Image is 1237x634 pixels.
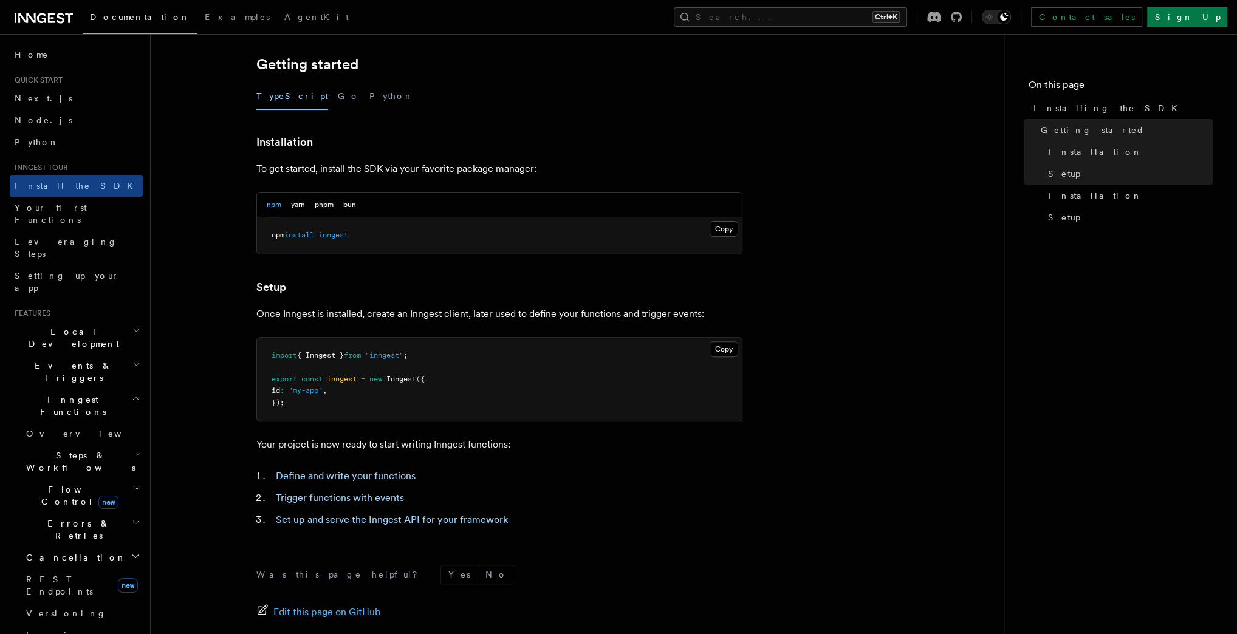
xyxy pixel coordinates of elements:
[15,271,119,293] span: Setting up your app
[21,551,126,564] span: Cancellation
[277,4,356,33] a: AgentKit
[1029,78,1213,97] h4: On this page
[280,386,284,395] span: :
[26,429,151,438] span: Overview
[10,197,143,231] a: Your first Functions
[256,160,742,177] p: To get started, install the SDK via your favorite package manager:
[416,375,425,383] span: ({
[710,341,738,357] button: Copy
[21,449,135,474] span: Steps & Workflows
[344,351,361,360] span: from
[21,602,143,624] a: Versioning
[276,514,508,525] a: Set up and serve the Inngest API for your framework
[10,308,50,318] span: Features
[369,375,382,383] span: new
[256,305,742,322] p: Once Inngest is installed, create an Inngest client, later used to define your functions and trig...
[15,49,49,61] span: Home
[297,351,344,360] span: { Inngest }
[256,83,328,110] button: TypeScript
[256,604,381,621] a: Edit this page on GitHub
[272,386,280,395] span: id
[256,568,426,581] p: Was this page helpful?
[276,492,404,503] a: Trigger functions with events
[872,11,900,23] kbd: Ctrl+K
[10,389,143,423] button: Inngest Functions
[10,326,132,350] span: Local Development
[10,109,143,131] a: Node.js
[272,351,297,360] span: import
[1043,206,1213,228] a: Setup
[10,87,143,109] a: Next.js
[10,321,143,355] button: Local Development
[10,265,143,299] a: Setting up your app
[15,115,72,125] span: Node.js
[982,10,1011,24] button: Toggle dark mode
[1036,119,1213,141] a: Getting started
[267,193,281,217] button: npm
[1147,7,1227,27] a: Sign Up
[21,483,134,508] span: Flow Control
[10,131,143,153] a: Python
[10,355,143,389] button: Events & Triggers
[284,231,314,239] span: install
[10,360,132,384] span: Events & Triggers
[272,398,284,407] span: });
[15,137,59,147] span: Python
[21,479,143,513] button: Flow Controlnew
[1033,102,1185,114] span: Installing the SDK
[15,203,87,225] span: Your first Functions
[361,375,365,383] span: =
[323,386,327,395] span: ,
[1043,185,1213,206] a: Installation
[10,44,143,66] a: Home
[343,193,356,217] button: bun
[1041,124,1145,136] span: Getting started
[315,193,334,217] button: pnpm
[90,12,190,22] span: Documentation
[21,445,143,479] button: Steps & Workflows
[21,423,143,445] a: Overview
[10,231,143,265] a: Leveraging Steps
[318,231,348,239] span: inngest
[291,193,305,217] button: yarn
[674,7,907,27] button: Search...Ctrl+K
[1029,97,1213,119] a: Installing the SDK
[369,83,414,110] button: Python
[21,513,143,547] button: Errors & Retries
[21,517,132,542] span: Errors & Retries
[273,604,381,621] span: Edit this page on GitHub
[118,578,138,593] span: new
[327,375,357,383] span: inngest
[15,237,117,259] span: Leveraging Steps
[26,608,106,618] span: Versioning
[289,386,323,395] span: "my-app"
[256,279,286,296] a: Setup
[256,134,313,151] a: Installation
[205,12,270,22] span: Examples
[1048,189,1142,202] span: Installation
[21,547,143,568] button: Cancellation
[98,496,118,509] span: new
[301,375,323,383] span: const
[15,181,140,191] span: Install the SDK
[15,94,72,103] span: Next.js
[338,83,360,110] button: Go
[284,12,349,22] span: AgentKit
[10,394,131,418] span: Inngest Functions
[710,221,738,237] button: Copy
[1043,141,1213,163] a: Installation
[256,56,358,73] a: Getting started
[1048,146,1142,158] span: Installation
[272,231,284,239] span: npm
[272,375,297,383] span: export
[1048,211,1080,223] span: Setup
[10,163,68,172] span: Inngest tour
[1031,7,1142,27] a: Contact sales
[403,351,408,360] span: ;
[1048,168,1080,180] span: Setup
[21,568,143,602] a: REST Endpointsnew
[441,565,478,584] button: Yes
[10,175,143,197] a: Install the SDK
[83,4,197,34] a: Documentation
[365,351,403,360] span: "inngest"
